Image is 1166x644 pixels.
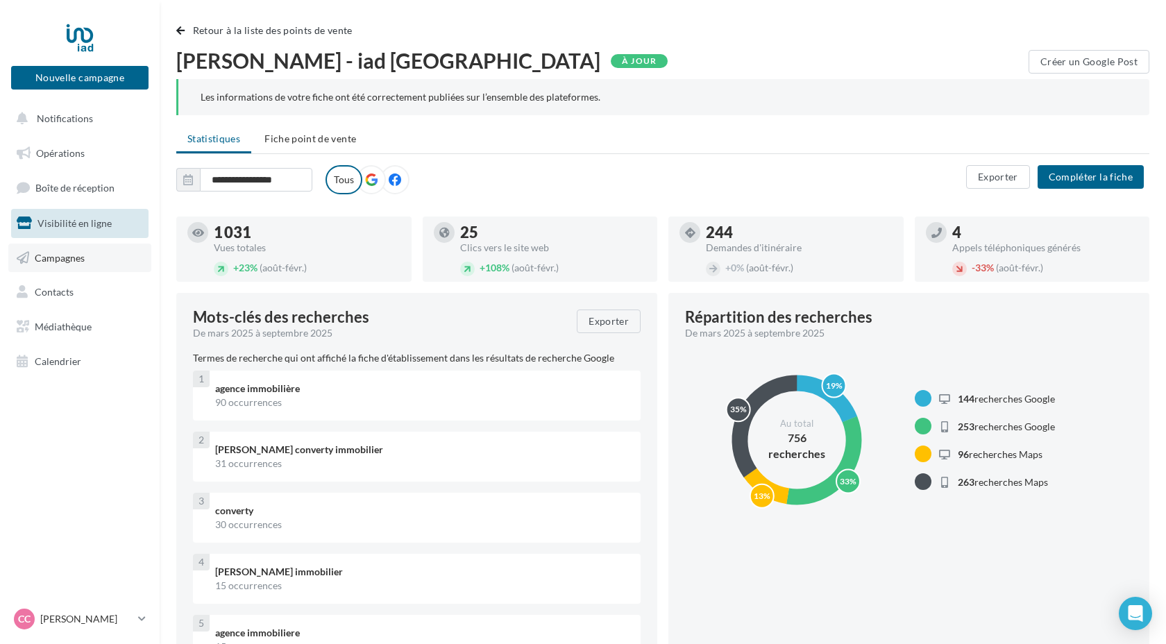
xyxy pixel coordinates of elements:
[577,310,641,333] button: Exporter
[958,421,974,432] span: 253
[8,347,151,376] a: Calendrier
[8,244,151,273] a: Campagnes
[958,448,1042,460] span: recherches Maps
[725,262,731,273] span: +
[1038,165,1144,189] button: Compléter la fiche
[480,262,509,273] span: 108%
[35,321,92,332] span: Médiathèque
[176,22,358,39] button: Retour à la liste des points de vente
[215,443,630,457] div: [PERSON_NAME] converty immobilier
[35,355,81,367] span: Calendrier
[193,493,210,509] div: 3
[36,147,85,159] span: Opérations
[958,476,974,488] span: 263
[952,225,1139,240] div: 4
[706,225,893,240] div: 244
[215,396,630,409] div: 90 occurrences
[8,139,151,168] a: Opérations
[176,50,600,71] span: [PERSON_NAME] - iad [GEOGRAPHIC_DATA]
[11,606,149,632] a: CC [PERSON_NAME]
[214,225,400,240] div: 1 031
[611,54,668,68] div: À jour
[11,66,149,90] button: Nouvelle campagne
[193,371,210,387] div: 1
[35,251,85,263] span: Campagnes
[193,615,210,632] div: 5
[326,165,362,194] label: Tous
[233,262,257,273] span: 23%
[958,393,1055,405] span: recherches Google
[215,565,630,579] div: [PERSON_NAME] immobilier
[1119,597,1152,630] div: Open Intercom Messenger
[1032,170,1149,182] a: Compléter la fiche
[685,326,1122,340] div: De mars 2025 à septembre 2025
[215,626,630,640] div: agence immobiliere
[480,262,485,273] span: +
[193,351,641,365] p: Termes de recherche qui ont affiché la fiche d'établissement dans les résultats de recherche Google
[972,262,994,273] span: 33%
[1029,50,1149,74] button: Créer un Google Post
[958,476,1048,488] span: recherches Maps
[952,243,1139,253] div: Appels téléphoniques générés
[8,312,151,341] a: Médiathèque
[512,262,559,273] span: (août-févr.)
[193,326,566,340] div: De mars 2025 à septembre 2025
[264,133,356,144] span: Fiche point de vente
[215,457,630,471] div: 31 occurrences
[725,262,744,273] span: 0%
[35,182,115,194] span: Boîte de réception
[958,421,1055,432] span: recherches Google
[746,262,793,273] span: (août-févr.)
[460,243,647,253] div: Clics vers le site web
[214,243,400,253] div: Vues totales
[215,382,630,396] div: agence immobilière
[215,579,630,593] div: 15 occurrences
[958,393,974,405] span: 144
[18,612,31,626] span: CC
[233,262,239,273] span: +
[685,310,872,325] div: Répartition des recherches
[35,286,74,298] span: Contacts
[706,243,893,253] div: Demandes d'itinéraire
[460,225,647,240] div: 25
[40,612,133,626] p: [PERSON_NAME]
[8,209,151,238] a: Visibilité en ligne
[193,432,210,448] div: 2
[966,165,1030,189] button: Exporter
[37,112,93,124] span: Notifications
[193,24,353,36] span: Retour à la liste des points de vente
[37,217,112,229] span: Visibilité en ligne
[260,262,307,273] span: (août-févr.)
[958,448,969,460] span: 96
[215,504,630,518] div: converty
[996,262,1043,273] span: (août-févr.)
[201,90,1127,104] div: Les informations de votre fiche ont été correctement publiées sur l’ensemble des plateformes.
[972,262,975,273] span: -
[8,104,146,133] button: Notifications
[193,310,369,325] span: Mots-clés des recherches
[193,554,210,570] div: 4
[8,278,151,307] a: Contacts
[8,173,151,203] a: Boîte de réception
[215,518,630,532] div: 30 occurrences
